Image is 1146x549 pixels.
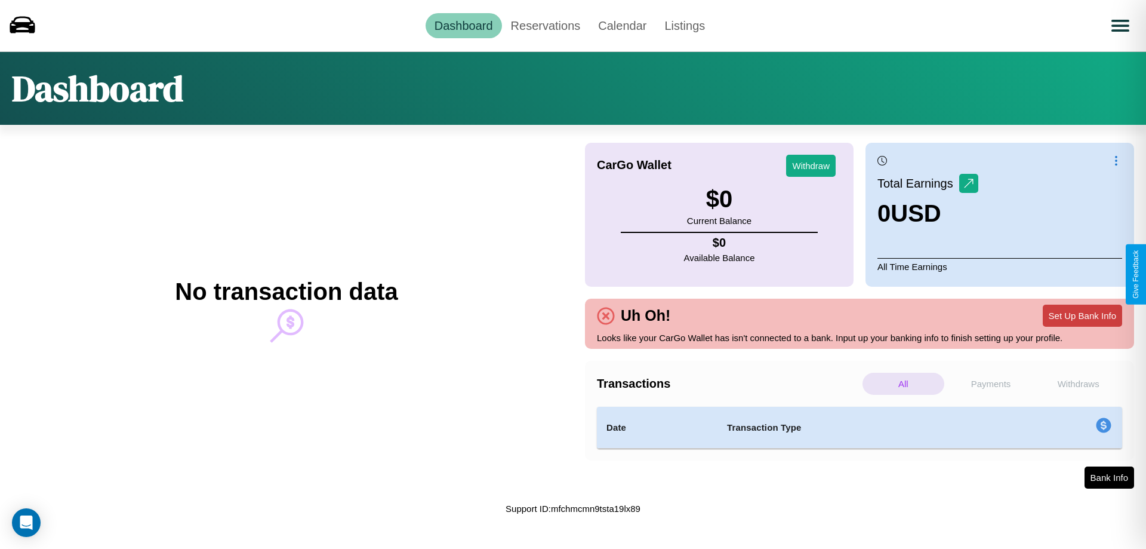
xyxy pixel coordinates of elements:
[950,373,1032,395] p: Payments
[687,186,751,213] h3: $ 0
[1085,467,1134,489] button: Bank Info
[589,13,655,38] a: Calendar
[502,13,590,38] a: Reservations
[615,307,676,324] h4: Uh Oh!
[727,421,998,435] h4: Transaction Type
[606,421,708,435] h4: Date
[1132,250,1140,299] div: Give Feedback
[426,13,502,38] a: Dashboard
[877,200,978,227] h3: 0 USD
[862,373,944,395] p: All
[597,330,1122,346] p: Looks like your CarGo Wallet has isn't connected to a bank. Input up your banking info to finish ...
[12,64,183,113] h1: Dashboard
[175,278,398,305] h2: No transaction data
[506,501,640,517] p: Support ID: mfchmcmn9tsta19lx89
[597,158,671,172] h4: CarGo Wallet
[877,258,1122,275] p: All Time Earnings
[1043,305,1122,327] button: Set Up Bank Info
[684,236,755,250] h4: $ 0
[687,213,751,229] p: Current Balance
[597,407,1122,449] table: simple table
[877,173,959,194] p: Total Earnings
[597,377,860,391] h4: Transactions
[786,155,836,177] button: Withdraw
[1037,373,1119,395] p: Withdraws
[1104,9,1137,42] button: Open menu
[684,250,755,266] p: Available Balance
[12,508,41,537] div: Open Intercom Messenger
[655,13,714,38] a: Listings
